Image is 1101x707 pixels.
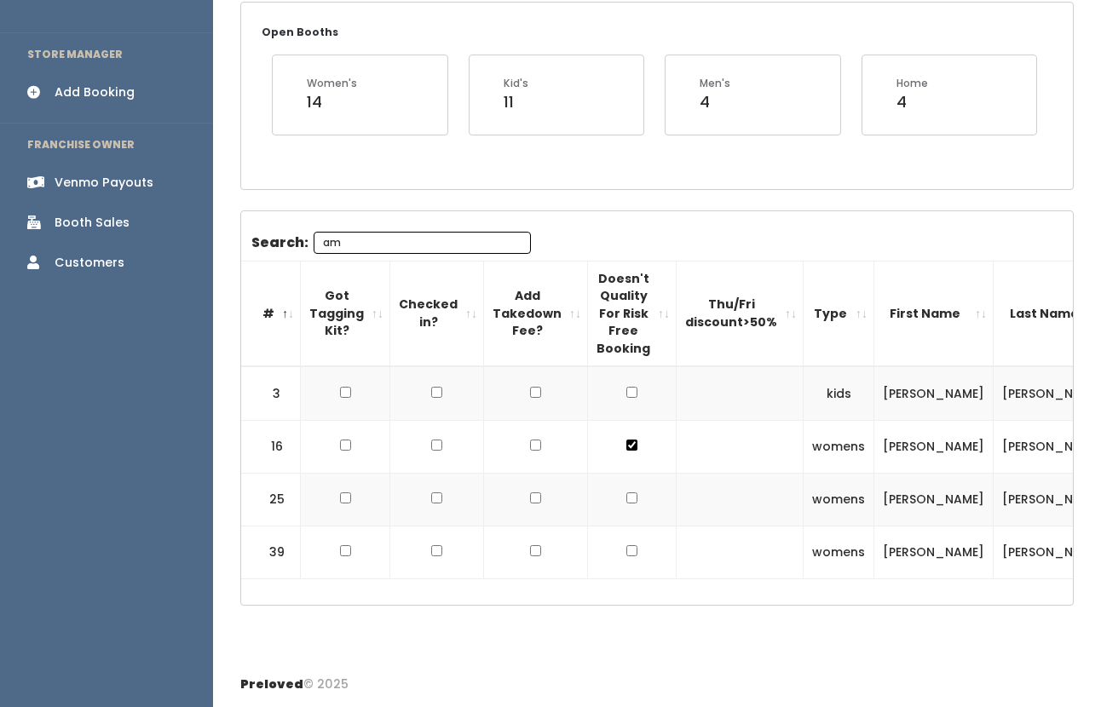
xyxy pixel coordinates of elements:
[240,662,349,693] div: © 2025
[314,232,531,254] input: Search:
[504,76,528,91] div: Kid's
[55,214,130,232] div: Booth Sales
[804,261,874,366] th: Type: activate to sort column ascending
[804,526,874,578] td: womens
[804,420,874,473] td: womens
[55,254,124,272] div: Customers
[874,420,994,473] td: [PERSON_NAME]
[504,91,528,113] div: 11
[241,473,301,526] td: 25
[677,261,804,366] th: Thu/Fri discount&gt;50%: activate to sort column ascending
[874,526,994,578] td: [PERSON_NAME]
[251,232,531,254] label: Search:
[700,76,730,91] div: Men's
[241,526,301,578] td: 39
[874,261,994,366] th: First Name: activate to sort column ascending
[241,366,301,420] td: 3
[896,76,928,91] div: Home
[874,473,994,526] td: [PERSON_NAME]
[262,25,338,39] small: Open Booths
[307,91,357,113] div: 14
[241,261,301,366] th: #: activate to sort column descending
[804,366,874,420] td: kids
[55,83,135,101] div: Add Booking
[484,261,588,366] th: Add Takedown Fee?: activate to sort column ascending
[240,675,303,693] span: Preloved
[301,261,390,366] th: Got Tagging Kit?: activate to sort column ascending
[874,366,994,420] td: [PERSON_NAME]
[804,473,874,526] td: womens
[55,174,153,192] div: Venmo Payouts
[896,91,928,113] div: 4
[390,261,484,366] th: Checked in?: activate to sort column ascending
[700,91,730,113] div: 4
[241,420,301,473] td: 16
[307,76,357,91] div: Women's
[588,261,677,366] th: Doesn't Quality For Risk Free Booking : activate to sort column ascending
